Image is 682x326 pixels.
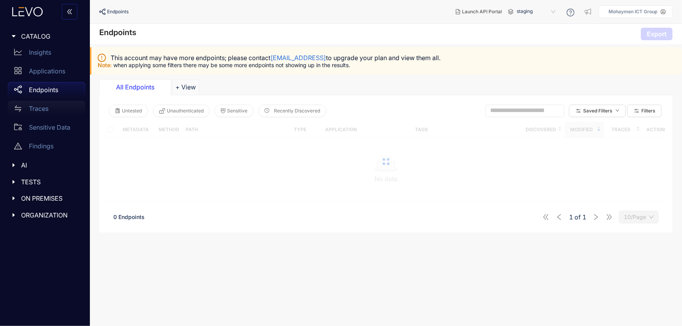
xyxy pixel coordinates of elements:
span: double-left [66,9,73,16]
span: of [569,214,586,221]
span: Note: [98,62,113,68]
button: Sensitive [215,105,254,117]
span: Launch API Portal [462,9,502,14]
span: This account may have more endpoints; please contact to upgrade your plan and view them all. [111,54,440,61]
span: ORGANIZATION [21,212,79,219]
div: AI [5,157,85,173]
a: Sensitive Data [8,119,85,138]
span: caret-right [11,179,16,185]
span: caret-right [11,34,16,39]
span: Filters [641,108,655,114]
span: clock-circle [265,108,269,114]
p: Sensitive Data [29,124,70,131]
span: AI [21,162,79,169]
span: Recently Discovered [274,108,320,114]
span: 10/Page [624,211,654,223]
span: 0 Endpoints [113,214,145,220]
span: 1 [569,214,573,221]
button: Saved Filtersdown [569,105,626,117]
div: ON PREMISES [5,190,85,207]
div: TESTS [5,174,85,190]
a: [EMAIL_ADDRESS] [270,54,326,62]
span: ON PREMISES [21,195,79,202]
span: caret-right [11,212,16,218]
span: 1 [582,214,586,221]
div: CATALOG [5,28,85,45]
p: Applications [29,68,65,75]
button: Untested [109,105,148,117]
span: warning [14,142,22,150]
span: Unauthenticated [167,108,204,114]
a: Findings [8,138,85,157]
span: caret-right [11,162,16,168]
p: Endpoints [29,86,58,93]
button: Filters [627,105,662,117]
p: Mohaymen ICT Group [609,9,657,14]
a: Applications [8,63,85,82]
h4: Endpoints [99,28,136,37]
p: Findings [29,143,54,150]
span: CATALOG [21,33,79,40]
button: Unauthenticated [153,105,210,117]
button: Add tab [172,79,199,95]
p: Insights [29,49,51,56]
span: down [616,109,619,113]
span: swap [14,105,22,112]
span: caret-right [11,196,16,201]
p: Traces [29,105,48,112]
button: Launch API Portal [449,5,508,18]
span: Sensitive [227,108,247,114]
a: Endpoints [8,82,85,101]
button: clock-circleRecently Discovered [258,105,326,117]
div: ORGANIZATION [5,207,85,223]
span: Saved Filters [583,108,612,114]
span: TESTS [21,178,79,185]
div: All Endpoints [106,84,165,91]
span: staging [517,5,557,18]
span: Untested [122,108,142,114]
span: Endpoints [107,9,129,14]
a: Traces [8,101,85,119]
button: Export [641,28,673,40]
a: Insights [8,45,85,63]
p: when applying some filters there may be some more endpoints not showing up in the results. [98,62,676,68]
button: double-left [62,4,77,20]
